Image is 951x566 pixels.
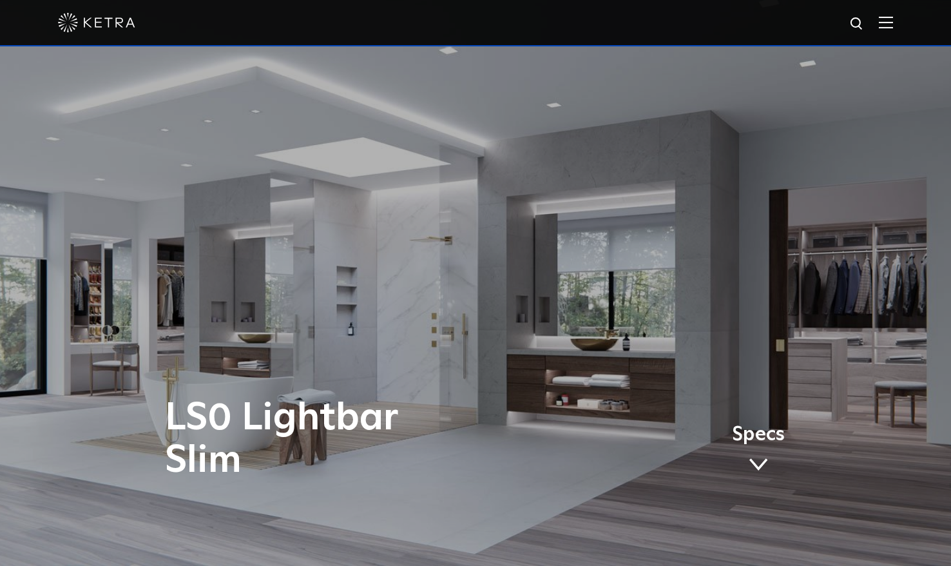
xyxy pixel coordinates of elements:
h1: LS0 Lightbar Slim [165,397,529,482]
span: Specs [732,425,785,444]
img: ketra-logo-2019-white [58,13,135,32]
a: Specs [732,425,785,476]
img: search icon [849,16,865,32]
img: Hamburger%20Nav.svg [879,16,893,28]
